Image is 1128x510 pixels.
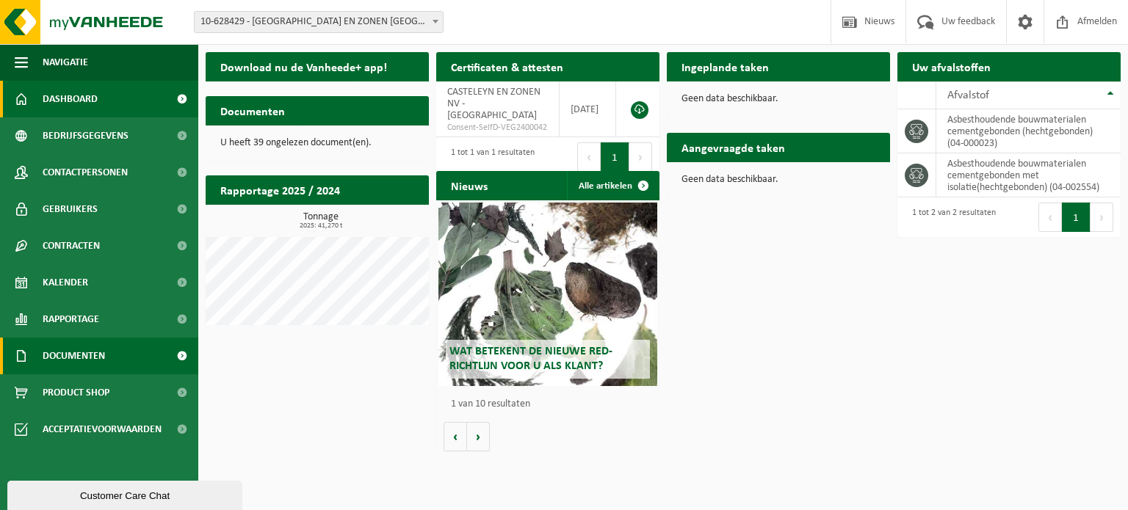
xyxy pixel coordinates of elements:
[43,117,129,154] span: Bedrijfsgegevens
[447,87,540,121] span: CASTELEYN EN ZONEN NV - [GEOGRAPHIC_DATA]
[436,171,502,200] h2: Nieuws
[681,175,875,185] p: Geen data beschikbaar.
[43,338,105,374] span: Documenten
[449,346,612,371] span: Wat betekent de nieuwe RED-richtlijn voor u als klant?
[436,52,578,81] h2: Certificaten & attesten
[319,204,427,233] a: Bekijk rapportage
[43,374,109,411] span: Product Shop
[43,154,128,191] span: Contactpersonen
[936,153,1121,197] td: asbesthoudende bouwmaterialen cementgebonden met isolatie(hechtgebonden) (04-002554)
[206,175,355,204] h2: Rapportage 2025 / 2024
[947,90,989,101] span: Afvalstof
[206,52,402,81] h2: Download nu de Vanheede+ app!
[667,133,800,161] h2: Aangevraagde taken
[897,52,1005,81] h2: Uw afvalstoffen
[681,94,875,104] p: Geen data beschikbaar.
[560,81,616,137] td: [DATE]
[601,142,629,172] button: 1
[43,301,99,338] span: Rapportage
[206,96,300,125] h2: Documenten
[444,422,467,451] button: Vorige
[905,201,996,233] div: 1 tot 2 van 2 resultaten
[213,212,429,230] h3: Tonnage
[43,44,88,81] span: Navigatie
[438,203,657,386] a: Wat betekent de nieuwe RED-richtlijn voor u als klant?
[444,141,535,173] div: 1 tot 1 van 1 resultaten
[577,142,601,172] button: Previous
[43,264,88,301] span: Kalender
[467,422,490,451] button: Volgende
[194,11,444,33] span: 10-628429 - CASTELEYN EN ZONEN NV - MEULEBEKE
[43,191,98,227] span: Gebruikers
[43,227,100,264] span: Contracten
[447,122,548,134] span: Consent-SelfD-VEG2400042
[220,138,414,148] p: U heeft 39 ongelezen document(en).
[451,399,652,409] p: 1 van 10 resultaten
[936,109,1121,153] td: asbesthoudende bouwmaterialen cementgebonden (hechtgebonden) (04-000023)
[213,222,429,230] span: 2025: 41,270 t
[667,52,784,81] h2: Ingeplande taken
[567,171,658,200] a: Alle artikelen
[1091,203,1113,232] button: Next
[629,142,652,172] button: Next
[43,411,162,448] span: Acceptatievoorwaarden
[195,12,443,32] span: 10-628429 - CASTELEYN EN ZONEN NV - MEULEBEKE
[1062,203,1091,232] button: 1
[1038,203,1062,232] button: Previous
[7,478,245,510] iframe: chat widget
[43,81,98,117] span: Dashboard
